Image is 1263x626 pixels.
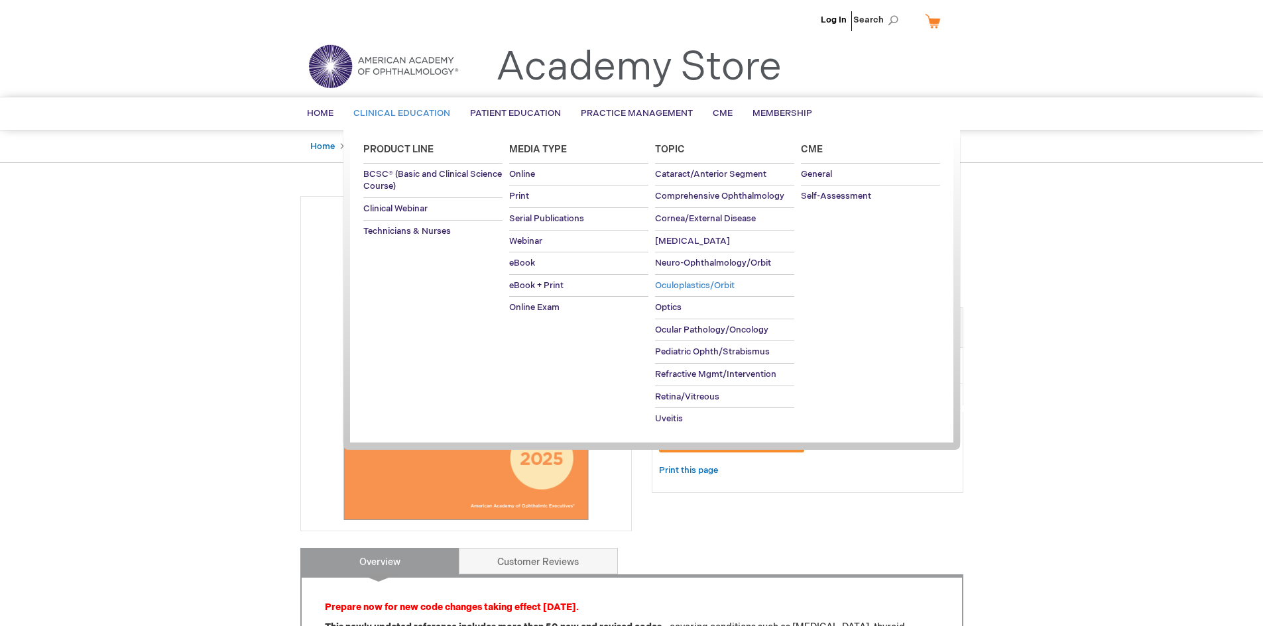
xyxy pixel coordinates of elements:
[655,258,771,268] span: Neuro-Ophthalmology/Orbit
[363,203,428,214] span: Clinical Webinar
[509,236,542,246] span: Webinar
[655,144,685,155] span: Topic
[655,302,682,313] span: Optics
[655,413,683,424] span: Uveitis
[821,15,847,25] a: Log In
[509,213,584,224] span: Serial Publications
[655,213,756,224] span: Cornea/External Disease
[655,391,719,402] span: Retina/Vitreous
[655,191,784,201] span: Comprehensive Ophthalmology
[363,144,434,155] span: Product Line
[509,280,564,291] span: eBook + Print
[655,346,770,357] span: Pediatric Ophth/Strabismus
[363,226,451,236] span: Technicians & Nurses
[308,203,625,520] img: ICD-10-CM for Ophthalmology: The Complete Reference
[509,258,535,268] span: eBook
[801,144,823,155] span: Cme
[655,280,735,291] span: Oculoplastics/Orbit
[655,325,768,335] span: Ocular Pathology/Oncology
[509,144,567,155] span: Media Type
[509,302,560,313] span: Online Exam
[496,44,782,91] a: Academy Store
[655,236,730,246] span: [MEDICAL_DATA]
[655,369,776,380] span: Refractive Mgmt/Intervention
[509,169,535,180] span: Online
[655,169,766,180] span: Cataract/Anterior Segment
[325,601,579,613] strong: Prepare now for new code changes taking effect [DATE].
[853,7,904,33] span: Search
[459,548,618,574] a: Customer Reviews
[801,191,871,201] span: Self-Assessment
[581,108,693,119] span: Practice Management
[801,169,832,180] span: General
[363,169,502,192] span: BCSC® (Basic and Clinical Science Course)
[713,108,733,119] span: CME
[659,462,718,479] a: Print this page
[310,141,335,152] a: Home
[509,191,529,201] span: Print
[470,108,561,119] span: Patient Education
[300,548,459,574] a: Overview
[752,108,812,119] span: Membership
[307,108,333,119] span: Home
[353,108,450,119] span: Clinical Education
